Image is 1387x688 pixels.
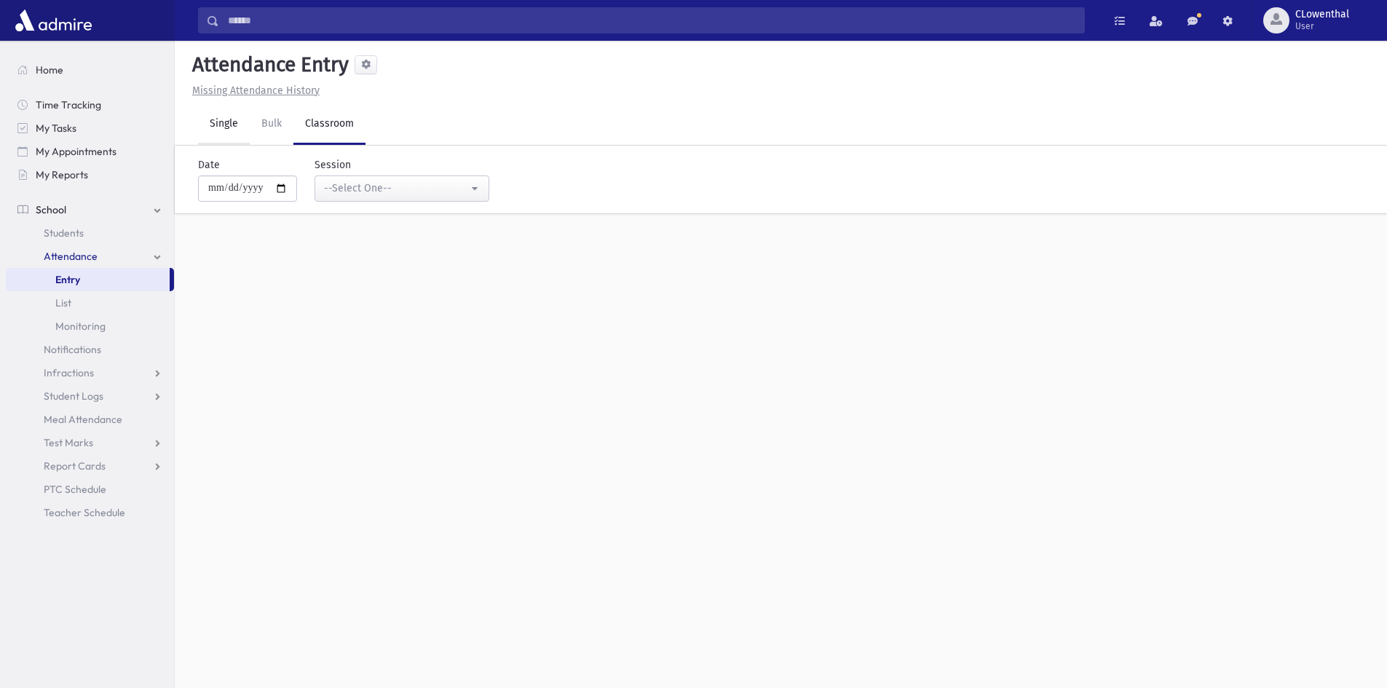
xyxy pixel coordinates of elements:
a: Classroom [293,104,365,145]
a: List [6,291,174,315]
span: Home [36,63,63,76]
label: Date [198,157,220,173]
span: Meal Attendance [44,413,122,426]
a: PTC Schedule [6,478,174,501]
a: School [6,198,174,221]
a: My Appointments [6,140,174,163]
a: Bulk [250,104,293,145]
span: Students [44,226,84,240]
a: Home [6,58,174,82]
span: Test Marks [44,436,93,449]
span: My Tasks [36,122,76,135]
a: Meal Attendance [6,408,174,431]
span: Notifications [44,343,101,356]
span: School [36,203,66,216]
a: Student Logs [6,384,174,408]
span: List [55,296,71,309]
span: My Appointments [36,145,116,158]
span: Entry [55,273,80,286]
a: Missing Attendance History [186,84,320,97]
a: Monitoring [6,315,174,338]
span: User [1295,20,1349,32]
span: Attendance [44,250,98,263]
h5: Attendance Entry [186,52,349,77]
a: Teacher Schedule [6,501,174,524]
a: Test Marks [6,431,174,454]
img: AdmirePro [12,6,95,35]
a: My Tasks [6,116,174,140]
span: My Reports [36,168,88,181]
span: Monitoring [55,320,106,333]
div: --Select One-- [324,181,468,196]
a: Entry [6,268,170,291]
span: Report Cards [44,459,106,472]
a: My Reports [6,163,174,186]
a: Report Cards [6,454,174,478]
a: Attendance [6,245,174,268]
span: Time Tracking [36,98,101,111]
span: PTC Schedule [44,483,106,496]
span: CLowenthal [1295,9,1349,20]
span: Teacher Schedule [44,506,125,519]
a: Single [198,104,250,145]
input: Search [219,7,1084,33]
a: Notifications [6,338,174,361]
button: --Select One-- [315,175,489,202]
a: Infractions [6,361,174,384]
a: Time Tracking [6,93,174,116]
span: Infractions [44,366,94,379]
u: Missing Attendance History [192,84,320,97]
label: Session [315,157,351,173]
a: Students [6,221,174,245]
span: Student Logs [44,390,103,403]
